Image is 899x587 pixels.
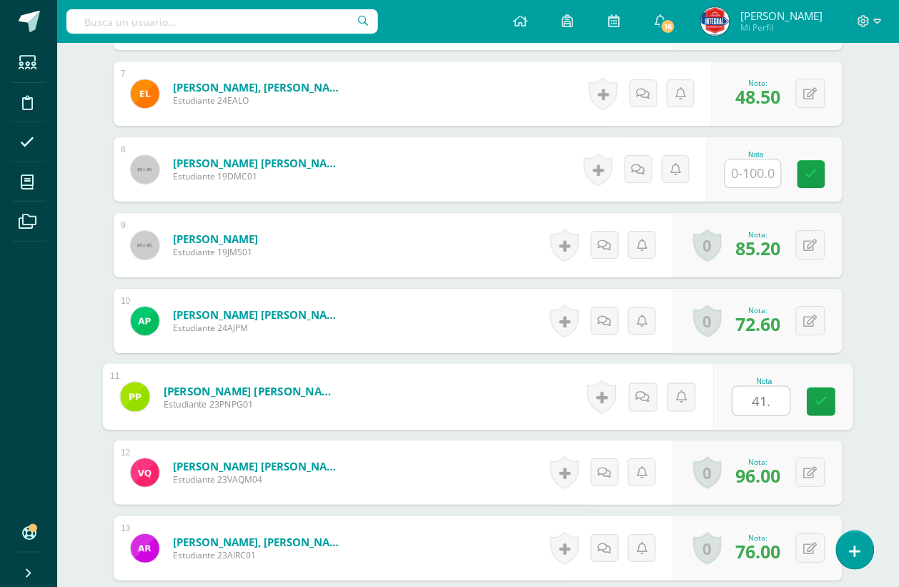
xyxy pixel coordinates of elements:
[735,312,780,336] span: 72.60
[735,236,780,260] span: 85.20
[131,307,159,335] img: 8a3778d8061b9693a0de96f3c7e5532d.png
[740,21,823,34] span: Mi Perfil
[732,378,798,385] div: Nota
[735,84,780,109] span: 48.50
[725,151,788,159] div: Nota
[173,307,344,322] a: [PERSON_NAME] [PERSON_NAME]
[701,7,730,36] img: 0f1066ccd690ba2dcf7bdb843d909207.png
[173,156,344,170] a: [PERSON_NAME] [PERSON_NAME]
[693,456,722,489] a: 0
[693,305,722,337] a: 0
[735,78,780,88] div: Nota:
[173,232,258,246] a: [PERSON_NAME]
[735,539,780,563] span: 76.00
[173,246,258,258] span: Estudiante 19JMS01
[693,532,722,565] a: 0
[173,170,344,182] span: Estudiante 19DMC01
[131,79,159,108] img: 261f38a91c24d81787e9dd9d7abcde75.png
[725,159,781,187] input: 0-100.0
[131,231,159,260] img: 45x45
[740,9,823,23] span: [PERSON_NAME]
[660,19,676,34] span: 16
[173,535,344,549] a: [PERSON_NAME], [PERSON_NAME]
[120,382,149,411] img: 565f56ae1cdfc1b7b32d7c4f2bd2c877.png
[693,229,722,262] a: 0
[164,398,340,411] span: Estudiante 23PNPG01
[173,549,344,561] span: Estudiante 23AIRC01
[173,94,344,107] span: Estudiante 24EALO
[735,533,780,543] div: Nota:
[131,155,159,184] img: 45x45
[733,387,790,415] input: 0-100.0
[173,80,344,94] a: [PERSON_NAME], [PERSON_NAME]
[131,458,159,487] img: 01096b4b576eecf61ff97a13df5a8c30.png
[735,463,780,488] span: 96.00
[735,230,780,240] div: Nota:
[173,459,344,473] a: [PERSON_NAME] [PERSON_NAME]
[131,534,159,563] img: 14471584cf38c37aa35e6cd627eae2db.png
[173,473,344,485] span: Estudiante 23VAQM04
[735,305,780,315] div: Nota:
[66,9,378,34] input: Busca un usuario...
[164,383,340,398] a: [PERSON_NAME] [PERSON_NAME]
[735,457,780,467] div: Nota:
[173,322,344,334] span: Estudiante 24AJPM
